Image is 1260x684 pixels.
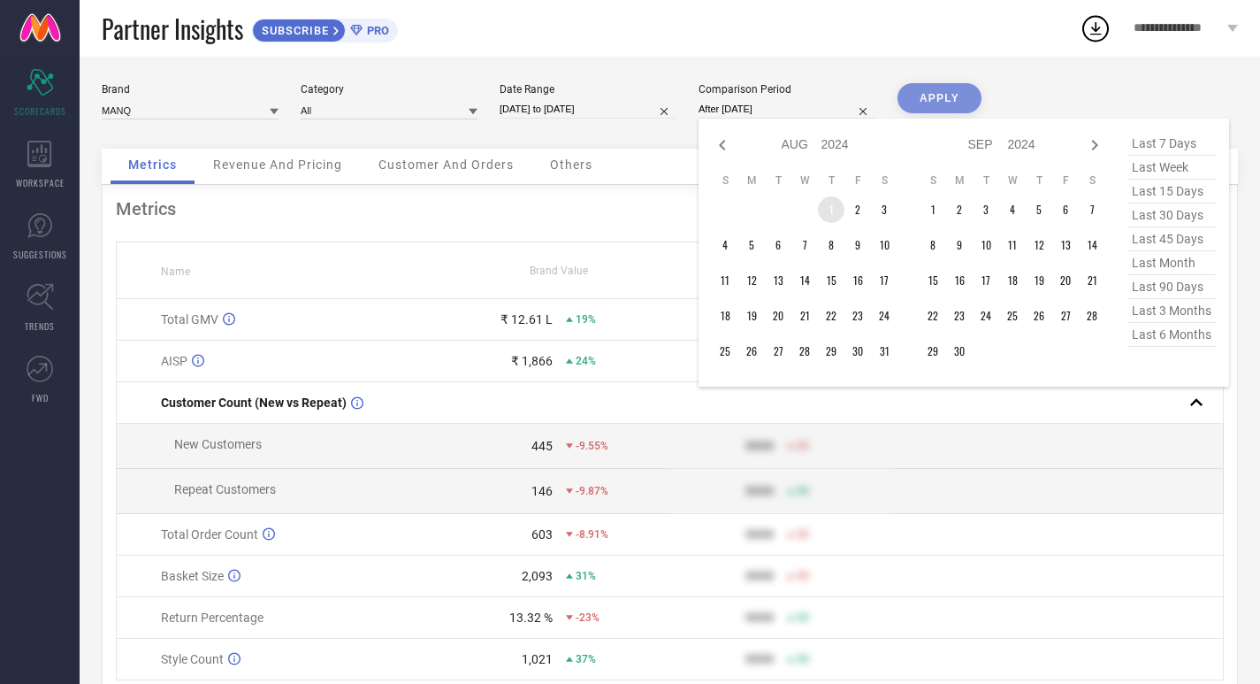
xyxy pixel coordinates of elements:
span: last 6 months [1127,323,1216,347]
td: Sun Sep 22 2024 [920,303,946,329]
td: Fri Aug 09 2024 [844,232,871,258]
span: Customer And Orders [378,158,514,172]
td: Sat Aug 03 2024 [871,196,897,223]
td: Thu Aug 29 2024 [818,338,844,365]
td: Mon Sep 16 2024 [946,267,973,294]
div: 9999 [745,484,774,498]
td: Sun Aug 18 2024 [712,303,738,329]
span: last month [1127,251,1216,275]
a: SUBSCRIBEPRO [252,14,398,42]
td: Tue Sep 03 2024 [973,196,999,223]
td: Sat Aug 10 2024 [871,232,897,258]
th: Saturday [1079,173,1105,188]
span: last week [1127,156,1216,180]
td: Mon Aug 12 2024 [738,267,765,294]
span: 50 [797,528,809,541]
div: Previous month [712,134,733,156]
div: Next month [1084,134,1105,156]
span: PRO [363,24,389,37]
td: Wed Aug 21 2024 [791,303,818,329]
span: SUBSCRIBE [253,24,333,37]
td: Wed Sep 18 2024 [999,267,1026,294]
th: Sunday [920,173,946,188]
td: Fri Aug 23 2024 [844,303,871,329]
div: Category [301,83,477,96]
td: Wed Sep 11 2024 [999,232,1026,258]
div: 9999 [745,439,774,453]
td: Wed Aug 07 2024 [791,232,818,258]
td: Sun Sep 01 2024 [920,196,946,223]
td: Tue Sep 17 2024 [973,267,999,294]
td: Wed Sep 25 2024 [999,303,1026,329]
div: 9999 [745,569,774,583]
span: Partner Insights [102,11,243,47]
div: 603 [531,527,553,542]
div: ₹ 1,866 [511,354,553,368]
span: Return Percentage [161,611,263,625]
td: Thu Aug 22 2024 [818,303,844,329]
td: Tue Aug 27 2024 [765,338,791,365]
span: Metrics [128,158,177,172]
input: Select date range [500,100,676,119]
span: FWD [32,391,49,404]
div: 9999 [745,652,774,666]
div: ₹ 12.61 L [500,312,553,327]
span: SUGGESTIONS [13,248,67,261]
span: AISP [161,354,187,368]
div: Open download list [1080,12,1111,44]
th: Wednesday [999,173,1026,188]
td: Sun Aug 11 2024 [712,267,738,294]
td: Fri Aug 30 2024 [844,338,871,365]
td: Mon Sep 02 2024 [946,196,973,223]
td: Mon Aug 05 2024 [738,232,765,258]
td: Fri Aug 16 2024 [844,267,871,294]
span: New Customers [174,437,262,451]
td: Wed Aug 14 2024 [791,267,818,294]
span: -9.55% [576,440,608,452]
div: Brand [102,83,279,96]
td: Sun Aug 25 2024 [712,338,738,365]
span: WORKSPACE [16,176,65,189]
td: Sun Sep 15 2024 [920,267,946,294]
span: 31% [576,570,596,582]
span: Others [550,158,592,172]
td: Wed Aug 28 2024 [791,338,818,365]
td: Sun Aug 04 2024 [712,232,738,258]
div: 1,021 [522,652,553,666]
span: TRENDS [25,319,55,333]
span: SCORECARDS [14,104,66,118]
span: 37% [576,653,596,665]
td: Mon Aug 26 2024 [738,338,765,365]
span: Name [161,265,190,278]
th: Monday [738,173,765,188]
td: Thu Sep 05 2024 [1026,196,1052,223]
td: Sat Sep 07 2024 [1079,196,1105,223]
div: 146 [531,484,553,498]
td: Tue Aug 20 2024 [765,303,791,329]
td: Mon Sep 23 2024 [946,303,973,329]
span: Total Order Count [161,527,258,542]
th: Tuesday [765,173,791,188]
span: Customer Count (New vs Repeat) [161,396,347,410]
td: Sat Sep 28 2024 [1079,303,1105,329]
span: 19% [576,313,596,326]
span: Brand Value [530,265,588,277]
th: Tuesday [973,173,999,188]
td: Fri Sep 27 2024 [1052,303,1079,329]
td: Thu Sep 12 2024 [1026,232,1052,258]
div: 9999 [745,611,774,625]
div: Metrics [116,198,1224,219]
td: Sat Aug 17 2024 [871,267,897,294]
td: Tue Aug 06 2024 [765,232,791,258]
th: Friday [1052,173,1079,188]
th: Thursday [818,173,844,188]
div: Date Range [500,83,676,96]
th: Wednesday [791,173,818,188]
div: 13.32 % [509,611,553,625]
span: last 7 days [1127,132,1216,156]
th: Monday [946,173,973,188]
td: Mon Aug 19 2024 [738,303,765,329]
td: Wed Sep 04 2024 [999,196,1026,223]
span: Basket Size [161,569,224,583]
td: Thu Aug 08 2024 [818,232,844,258]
